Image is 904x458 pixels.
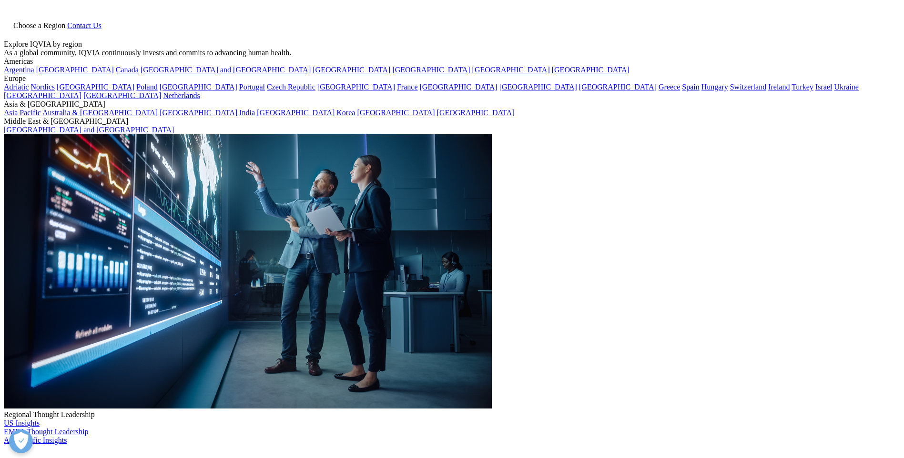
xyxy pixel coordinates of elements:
a: [GEOGRAPHIC_DATA] [36,66,114,74]
a: US Insights [4,419,40,427]
a: [GEOGRAPHIC_DATA] [472,66,550,74]
a: Portugal [239,83,265,91]
a: Switzerland [730,83,766,91]
a: India [239,109,255,117]
a: Adriatic [4,83,29,91]
a: EMEA Thought Leadership [4,428,88,436]
a: Australia & [GEOGRAPHIC_DATA] [42,109,158,117]
a: [GEOGRAPHIC_DATA] [357,109,435,117]
a: Asia Pacific [4,109,41,117]
a: Spain [682,83,699,91]
a: Korea [336,109,355,117]
span: Choose a Region [13,21,65,30]
a: [GEOGRAPHIC_DATA] and [GEOGRAPHIC_DATA] [141,66,311,74]
a: Turkey [792,83,813,91]
a: [GEOGRAPHIC_DATA] [257,109,335,117]
a: [GEOGRAPHIC_DATA] [57,83,134,91]
a: [GEOGRAPHIC_DATA] [420,83,498,91]
img: 2093_analyzing-data-using-big-screen-display-and-laptop.png [4,134,492,408]
a: Netherlands [163,91,200,100]
a: [GEOGRAPHIC_DATA] [552,66,630,74]
div: As a global community, IQVIA continuously invests and commits to advancing human health. [4,49,900,57]
a: Poland [136,83,157,91]
a: Ukraine [834,83,859,91]
a: Greece [659,83,680,91]
a: [GEOGRAPHIC_DATA] [313,66,390,74]
a: [GEOGRAPHIC_DATA] [392,66,470,74]
div: Middle East & [GEOGRAPHIC_DATA] [4,117,900,126]
button: Open Preferences [9,429,33,453]
a: [GEOGRAPHIC_DATA] [579,83,657,91]
a: Ireland [768,83,790,91]
a: [GEOGRAPHIC_DATA] [160,109,237,117]
div: Asia & [GEOGRAPHIC_DATA] [4,100,900,109]
a: [GEOGRAPHIC_DATA] [83,91,161,100]
a: [GEOGRAPHIC_DATA] [4,91,81,100]
a: [GEOGRAPHIC_DATA] and [GEOGRAPHIC_DATA] [4,126,174,134]
a: Argentina [4,66,34,74]
a: Nordics [30,83,55,91]
a: Czech Republic [267,83,315,91]
div: Americas [4,57,900,66]
a: Canada [116,66,139,74]
a: [GEOGRAPHIC_DATA] [499,83,577,91]
div: Europe [4,74,900,83]
a: France [397,83,418,91]
a: [GEOGRAPHIC_DATA] [317,83,395,91]
a: Asia Pacific Insights [4,436,67,444]
a: Hungary [701,83,728,91]
a: Contact Us [67,21,102,30]
a: Israel [815,83,833,91]
a: [GEOGRAPHIC_DATA] [160,83,237,91]
div: Explore IQVIA by region [4,40,900,49]
div: Regional Thought Leadership [4,410,900,419]
a: [GEOGRAPHIC_DATA] [437,109,515,117]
